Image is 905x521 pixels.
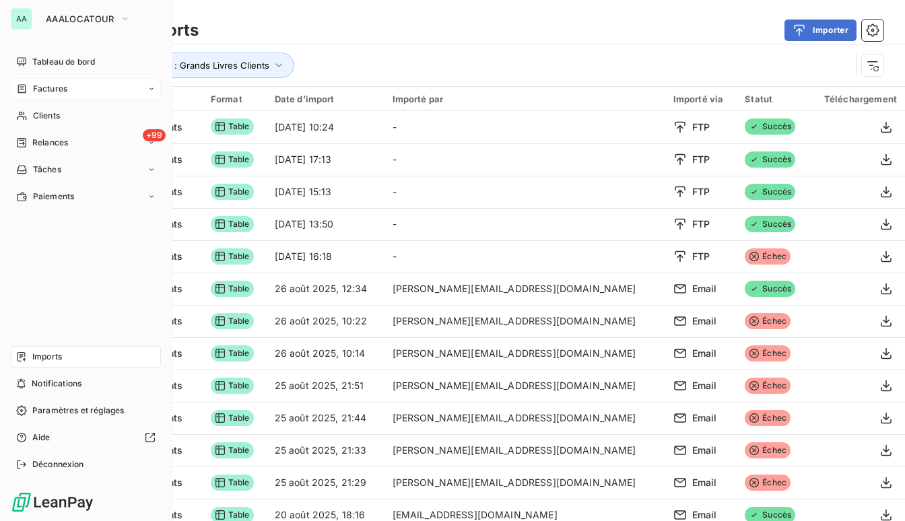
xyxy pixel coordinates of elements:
span: FTP [692,250,710,263]
span: Email [692,347,717,360]
td: 26 août 2025, 10:14 [267,337,384,370]
span: Succès [745,216,795,232]
span: Table [211,281,254,297]
span: Email [692,314,717,328]
span: Table [211,184,254,200]
span: Aide [32,431,51,444]
span: Imports [32,351,62,363]
span: Tâches [33,164,61,176]
span: Notifications [32,378,81,390]
span: Échec [745,313,791,329]
button: Importer [784,20,857,41]
td: 26 août 2025, 10:22 [267,305,384,337]
a: Aide [11,427,161,448]
span: Échec [745,345,791,361]
div: Format [211,94,259,104]
td: 26 août 2025, 12:34 [267,273,384,305]
span: Paiements [33,190,74,203]
span: Paramètres et réglages [32,405,124,417]
td: [PERSON_NAME][EMAIL_ADDRESS][DOMAIN_NAME] [384,402,665,434]
span: Table [211,410,254,426]
td: 25 août 2025, 21:44 [267,402,384,434]
span: Table [211,216,254,232]
span: Succès [745,151,795,168]
span: Échec [745,442,791,458]
span: Succès [745,184,795,200]
td: [PERSON_NAME][EMAIL_ADDRESS][DOMAIN_NAME] [384,466,665,499]
td: [PERSON_NAME][EMAIL_ADDRESS][DOMAIN_NAME] [384,337,665,370]
span: FTP [692,153,710,166]
td: - [384,240,665,273]
td: - [384,143,665,176]
span: Email [692,476,717,489]
span: Table [211,475,254,491]
img: Logo LeanPay [11,491,94,513]
div: AA [11,8,32,30]
span: Table [211,442,254,458]
span: Échec [745,248,791,265]
td: - [384,208,665,240]
span: Tableau de bord [32,56,95,68]
td: [DATE] 13:50 [267,208,384,240]
td: 25 août 2025, 21:51 [267,370,384,402]
span: Succès [745,118,795,135]
td: [DATE] 10:24 [267,111,384,143]
span: FTP [692,217,710,231]
span: Déconnexion [32,458,84,471]
span: +99 [143,129,166,141]
td: - [384,176,665,208]
span: Clients [33,110,60,122]
td: 25 août 2025, 21:33 [267,434,384,466]
div: Importé via [673,94,729,104]
span: Table [211,248,254,265]
td: [PERSON_NAME][EMAIL_ADDRESS][DOMAIN_NAME] [384,370,665,402]
span: AAALOCATOUR [46,13,114,24]
td: [DATE] 16:18 [267,240,384,273]
span: Table [211,118,254,135]
span: FTP [692,120,710,134]
iframe: Intercom live chat [859,475,892,508]
span: Table [211,378,254,394]
td: [PERSON_NAME][EMAIL_ADDRESS][DOMAIN_NAME] [384,273,665,305]
span: Échec [745,410,791,426]
span: Table [211,345,254,361]
span: Email [692,379,717,392]
span: FTP [692,185,710,199]
div: Date d’import [275,94,376,104]
span: Relances [32,137,68,149]
td: [DATE] 17:13 [267,143,384,176]
span: Échec [745,378,791,394]
span: Type d’import : Grands Livres Clients [115,60,269,71]
td: [PERSON_NAME][EMAIL_ADDRESS][DOMAIN_NAME] [384,434,665,466]
div: Téléchargement [817,94,897,104]
td: 25 août 2025, 21:29 [267,466,384,499]
span: Table [211,151,254,168]
td: [PERSON_NAME][EMAIL_ADDRESS][DOMAIN_NAME] [384,305,665,337]
span: Email [692,282,717,296]
span: Table [211,313,254,329]
span: Échec [745,475,791,491]
div: Statut [745,94,801,104]
span: Succès [745,281,795,297]
td: [DATE] 15:13 [267,176,384,208]
span: Email [692,444,717,457]
span: Email [692,411,717,425]
td: - [384,111,665,143]
button: Type d’import : Grands Livres Clients [96,53,294,78]
span: Factures [33,83,67,95]
div: Importé par [393,94,657,104]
